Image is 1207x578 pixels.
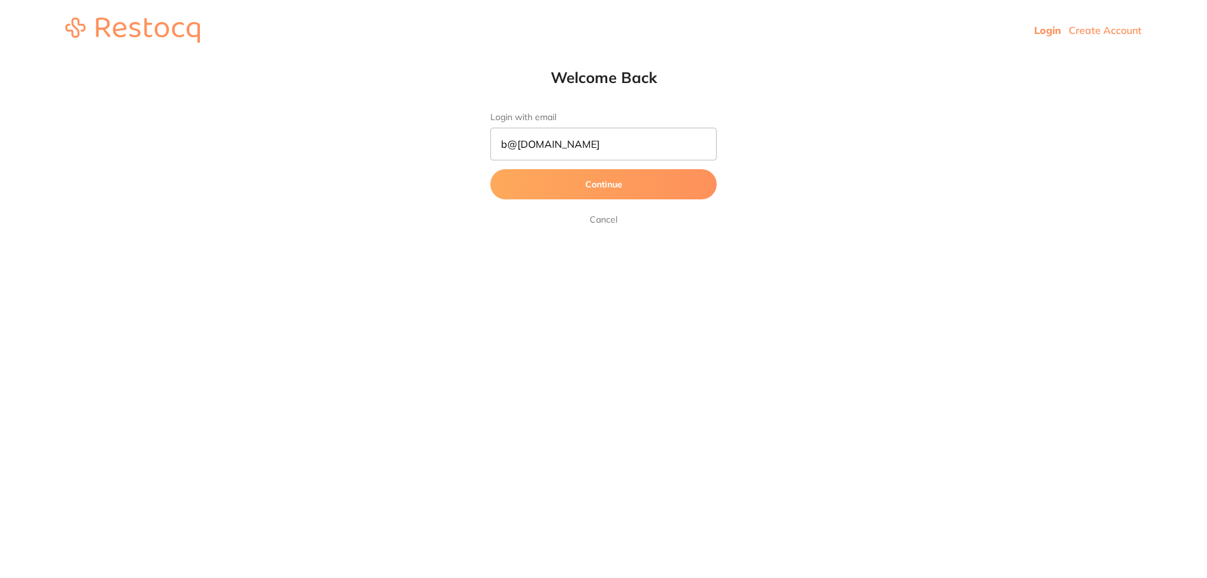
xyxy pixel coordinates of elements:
[65,18,200,43] img: restocq_logo.svg
[587,212,620,227] a: Cancel
[490,112,717,123] label: Login with email
[1069,24,1142,36] a: Create Account
[490,169,717,199] button: Continue
[1034,24,1061,36] a: Login
[465,68,742,87] h1: Welcome Back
